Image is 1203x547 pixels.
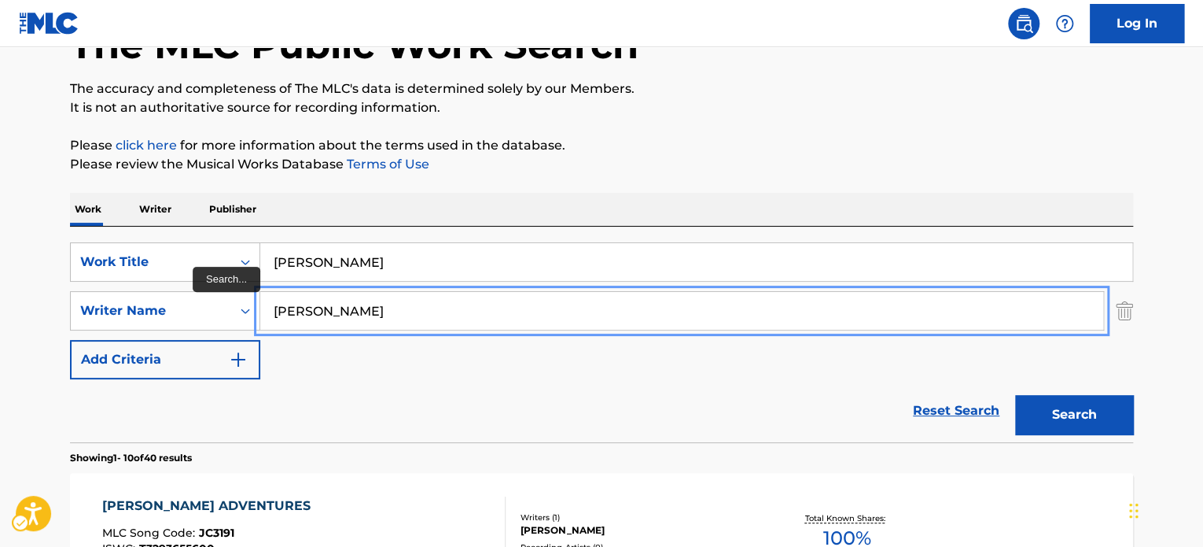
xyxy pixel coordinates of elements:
[70,79,1133,98] p: The accuracy and completeness of The MLC's data is determined solely by our Members.
[229,350,248,369] img: 9d2ae6d4665cec9f34b9.svg
[905,394,1007,428] a: Reset Search
[521,523,758,538] div: [PERSON_NAME]
[204,193,261,226] p: Publisher
[70,340,260,379] button: Add Criteria
[260,243,1132,281] input: Search...
[521,512,758,523] div: Writers ( 1 )
[1090,4,1184,43] a: Log In
[102,497,318,516] div: [PERSON_NAME] ADVENTURES
[231,243,259,281] div: On
[260,292,1103,330] input: Search...
[70,98,1133,117] p: It is not an authoritative source for recording information.
[1116,291,1133,331] img: Delete Criterion
[70,242,1133,442] form: Search Form
[1015,395,1133,434] button: Search
[344,157,429,172] a: Terms of Use
[80,301,222,320] div: Writer Name
[1055,14,1074,33] img: help
[102,526,199,540] span: MLC Song Code :
[70,155,1133,174] p: Please review the Musical Works Database
[19,12,79,35] img: MLC Logo
[134,193,176,226] p: Writer
[804,512,888,524] p: Total Known Shares:
[1124,471,1203,547] iframe: Hubspot Iframe
[1129,487,1139,534] div: Drag
[70,136,1133,155] p: Please for more information about the terms used in the database.
[199,526,234,540] span: JC3191
[80,253,222,272] div: Work Title
[1124,471,1203,547] div: Chat Widget
[1014,14,1033,33] img: search
[70,451,192,465] p: Showing 1 - 10 of 40 results
[70,193,106,226] p: Work
[116,138,177,153] a: click here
